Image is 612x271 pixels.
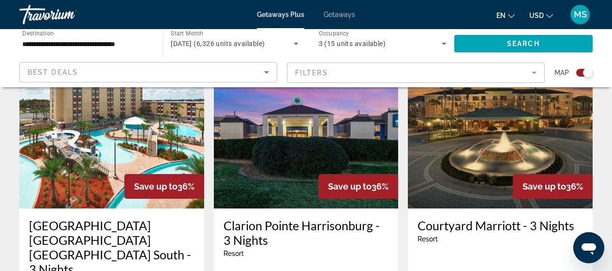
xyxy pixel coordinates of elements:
span: Destination [22,30,54,36]
span: Save up to [134,181,178,191]
div: 36% [124,174,204,199]
span: Resort [418,235,438,243]
button: User Menu [567,4,593,25]
img: RX04E01X.jpg [214,53,399,208]
button: Change language [496,8,515,22]
a: Getaways [324,11,355,18]
button: Change currency [529,8,553,22]
span: Resort [224,250,244,257]
span: 3 (15 units available) [319,40,386,48]
span: Save up to [522,181,566,191]
span: USD [529,12,544,19]
a: Courtyard Marriott - 3 Nights [418,218,583,233]
img: RGF1E01X.jpg [19,53,204,208]
a: Clarion Pointe Harrisonburg - 3 Nights [224,218,389,247]
span: Search [507,40,540,48]
mat-select: Sort by [28,66,269,78]
span: Best Deals [28,68,78,76]
button: Filter [287,62,545,83]
a: Getaways Plus [257,11,304,18]
span: MS [574,10,587,19]
span: en [496,12,506,19]
span: [DATE] (6,326 units available) [171,40,265,48]
div: 36% [318,174,398,199]
span: Map [554,66,569,80]
span: Start Month [171,30,203,37]
a: Travorium [19,2,116,27]
iframe: Button to launch messaging window [573,232,604,263]
span: Save up to [328,181,372,191]
div: 36% [513,174,593,199]
img: RR21E01X.jpg [408,53,593,208]
button: Search [454,35,593,52]
span: Occupancy [319,30,349,37]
